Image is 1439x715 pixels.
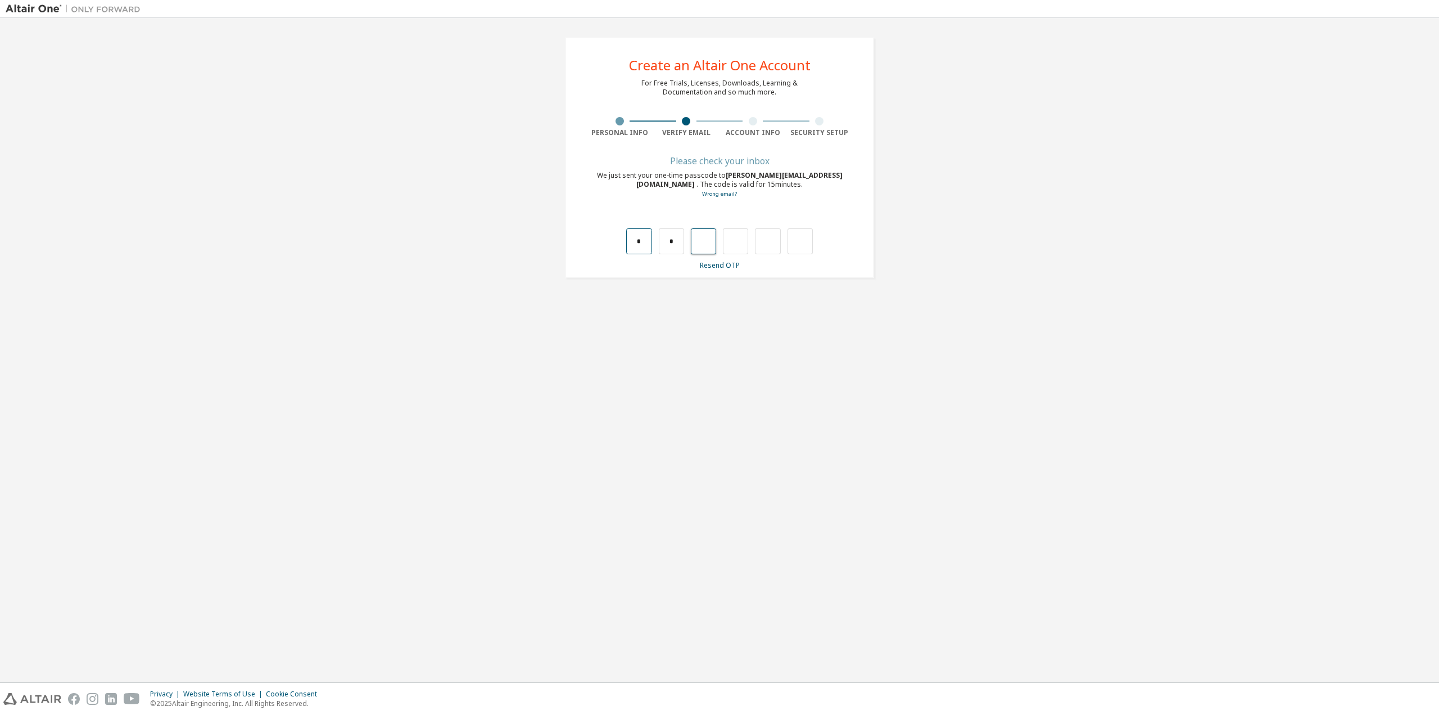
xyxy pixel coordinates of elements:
div: Please check your inbox [586,158,853,164]
img: linkedin.svg [105,693,117,705]
div: Privacy [150,690,183,699]
a: Go back to the registration form [702,190,737,197]
div: Account Info [719,128,786,137]
div: Website Terms of Use [183,690,266,699]
div: Verify Email [653,128,720,137]
a: Resend OTP [700,260,740,270]
img: instagram.svg [87,693,98,705]
div: Security Setup [786,128,853,137]
img: youtube.svg [124,693,140,705]
div: Personal Info [586,128,653,137]
div: Cookie Consent [266,690,324,699]
div: Create an Altair One Account [629,59,811,72]
img: Altair One [6,3,146,15]
span: [PERSON_NAME][EMAIL_ADDRESS][DOMAIN_NAME] [636,170,843,189]
img: facebook.svg [68,693,80,705]
p: © 2025 Altair Engineering, Inc. All Rights Reserved. [150,699,324,708]
img: altair_logo.svg [3,693,61,705]
div: We just sent your one-time passcode to . The code is valid for 15 minutes. [586,171,853,199]
div: For Free Trials, Licenses, Downloads, Learning & Documentation and so much more. [641,79,798,97]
